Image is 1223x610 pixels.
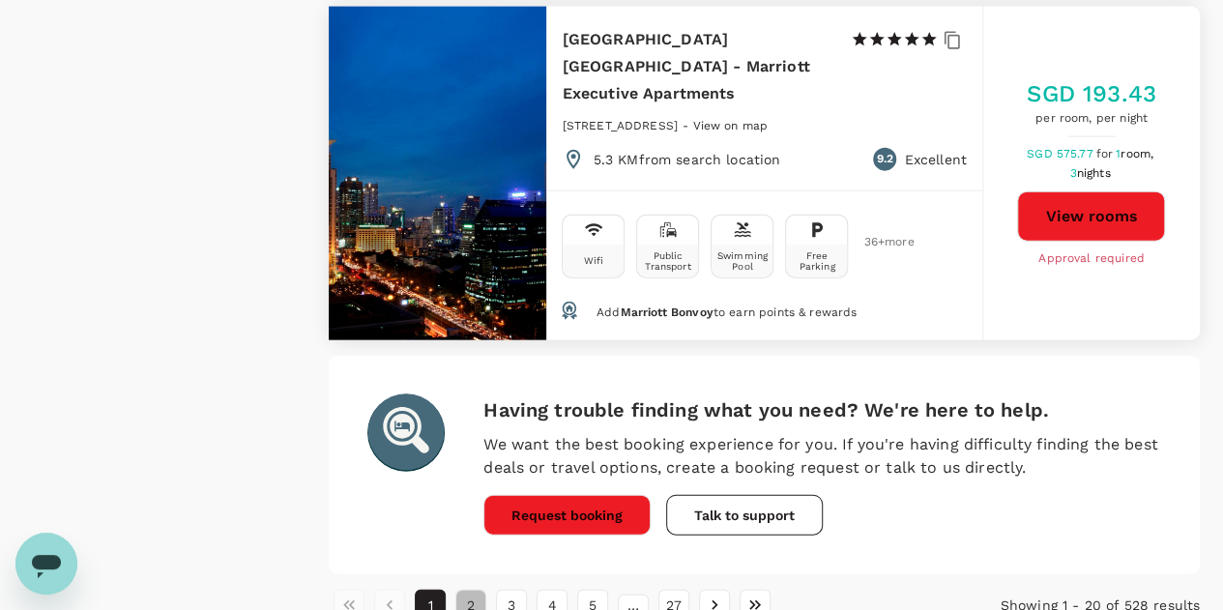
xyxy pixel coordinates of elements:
[904,150,966,169] p: Excellent
[483,433,1161,479] p: We want the best booking experience for you. If you're having difficulty finding the best deals o...
[666,495,823,536] button: Talk to support
[483,495,651,536] button: Request booking
[483,394,1161,425] h6: Having trouble finding what you need? We're here to help.
[1027,78,1156,109] h5: SGD 193.43
[1069,166,1113,180] span: 3
[692,117,768,132] a: View on map
[562,119,677,132] span: [STREET_ADDRESS]
[1038,249,1145,269] span: Approval required
[1121,147,1153,160] span: room,
[683,119,692,132] span: -
[593,150,780,169] p: 5.3 KM from search location
[1017,191,1165,242] button: View rooms
[1077,166,1111,180] span: nights
[597,305,857,319] span: Add to earn points & rewards
[641,250,694,272] div: Public Transport
[1116,147,1156,160] span: 1
[562,26,834,107] h6: [GEOGRAPHIC_DATA] [GEOGRAPHIC_DATA] - Marriott Executive Apartments
[584,255,604,266] div: Wifi
[877,150,893,169] span: 9.2
[1027,109,1156,129] span: per room, per night
[1095,147,1115,160] span: for
[790,250,843,272] div: Free Parking
[1027,147,1096,160] span: SGD 575.77
[715,250,769,272] div: Swimming Pool
[692,119,768,132] span: View on map
[863,236,892,248] span: 36 + more
[15,533,77,595] iframe: Button to launch messaging window
[620,305,713,319] span: Marriott Bonvoy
